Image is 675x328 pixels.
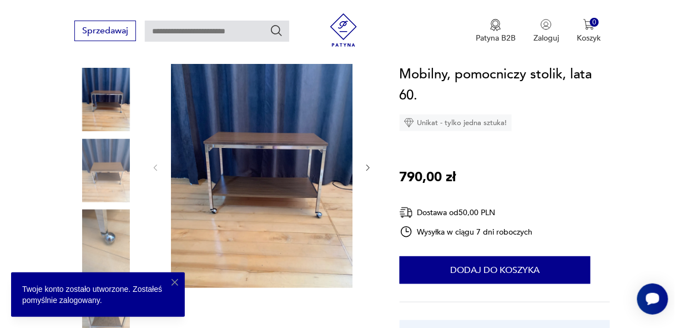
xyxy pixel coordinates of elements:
img: Zdjęcie produktu Mobilny, pomocniczy stolik, lata 60. [171,46,352,288]
a: Sprzedawaj [74,28,136,36]
button: 0Koszyk [577,19,601,43]
img: Ikona koszyka [583,19,595,30]
div: Wysyłka w ciągu 7 dni roboczych [400,225,533,238]
img: Zdjęcie produktu Mobilny, pomocniczy stolik, lata 60. [74,139,138,202]
button: Patyna B2B [476,19,516,43]
button: Dodaj do koszyka [400,256,591,284]
img: Zdjęcie produktu Mobilny, pomocniczy stolik, lata 60. [74,68,138,131]
button: Szukaj [270,24,283,37]
button: Sprzedawaj [74,21,136,41]
div: Dostawa od 50,00 PLN [400,206,533,220]
button: Zaloguj [533,19,559,43]
p: Zaloguj [533,33,559,43]
div: Twoje konto zostało utworzone. Zostałeś pomyślnie zalogowany. [11,272,185,317]
img: Zdjęcie produktu Mobilny, pomocniczy stolik, lata 60. [74,210,138,273]
img: Ikona medalu [490,19,501,31]
div: Unikat - tylko jedna sztuka! [400,115,512,131]
p: 790,00 zł [400,167,456,188]
img: Patyna - sklep z meblami i dekoracjami vintage [327,13,360,47]
p: Patyna B2B [476,33,516,43]
p: Koszyk [577,33,601,43]
img: Ikonka użytkownika [541,19,552,30]
img: Ikona dostawy [400,206,413,220]
img: Ikona diamentu [404,118,414,128]
iframe: Smartsupp widget button [637,284,668,315]
div: 0 [590,18,600,27]
a: Ikona medaluPatyna B2B [476,19,516,43]
h1: Mobilny, pomocniczy stolik, lata 60. [400,64,610,106]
